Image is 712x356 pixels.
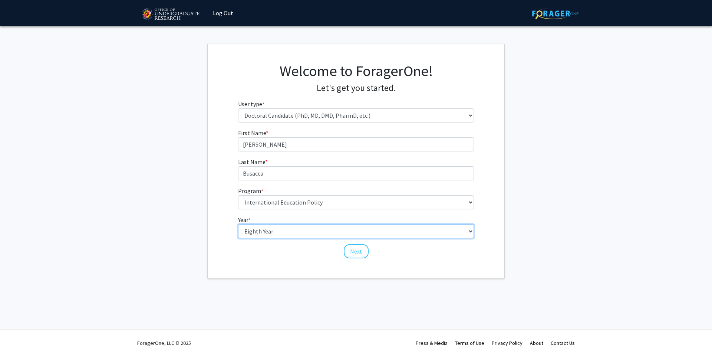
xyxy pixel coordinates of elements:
a: Privacy Policy [492,340,523,346]
button: Next [344,244,369,258]
iframe: Chat [6,323,32,350]
label: Program [238,186,263,195]
a: Terms of Use [455,340,484,346]
img: University of Maryland Logo [139,5,202,24]
label: User type [238,99,264,108]
h1: Welcome to ForagerOne! [238,62,474,80]
span: First Name [238,129,266,137]
span: Last Name [238,158,265,166]
div: ForagerOne, LLC © 2025 [137,330,191,356]
a: Contact Us [551,340,575,346]
a: About [530,340,543,346]
img: ForagerOne Logo [532,8,578,19]
label: Year [238,215,251,224]
a: Press & Media [416,340,448,346]
h4: Let's get you started. [238,83,474,94]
